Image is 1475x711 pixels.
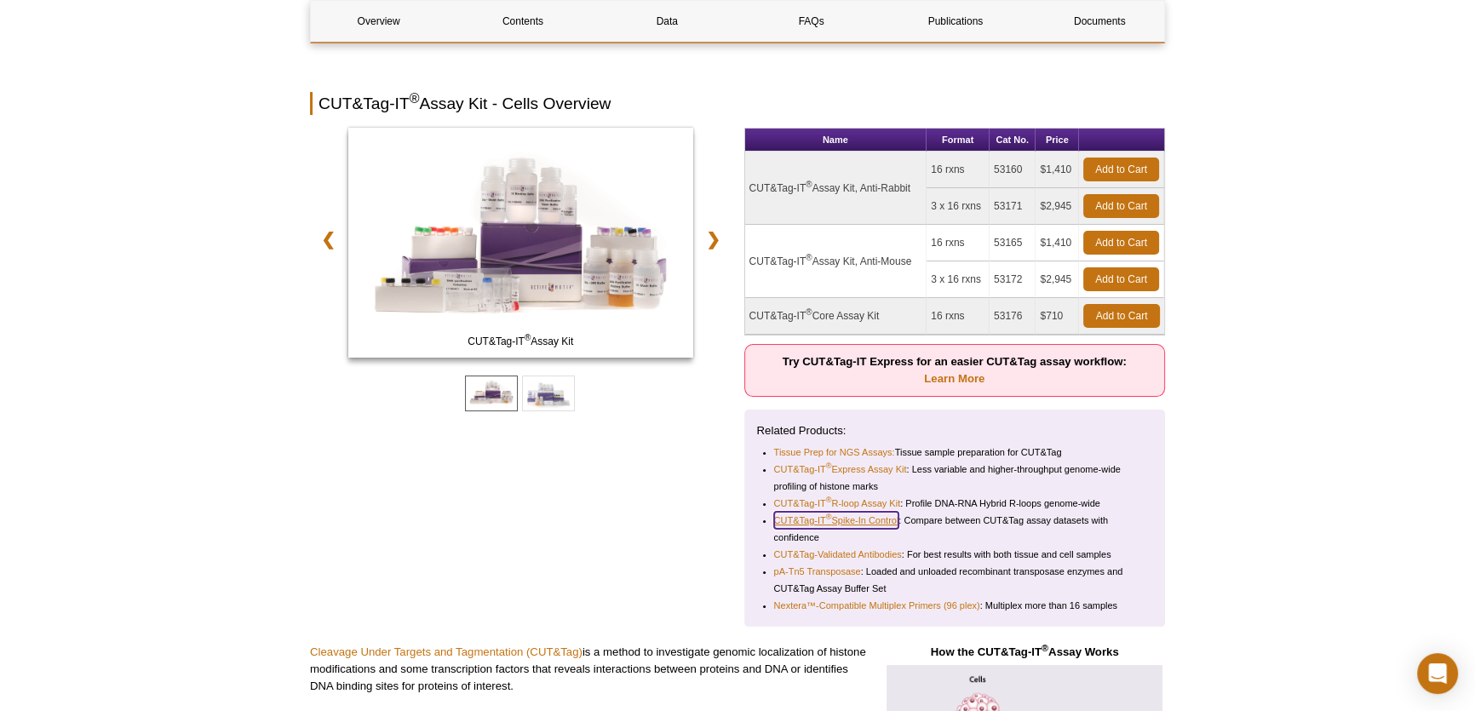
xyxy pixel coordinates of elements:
[806,307,812,317] sup: ®
[774,461,1139,495] li: : Less variable and higher-throughput genome-wide profiling of histone marks
[990,261,1036,298] td: 53172
[774,512,1139,546] li: : Compare between CUT&Tag assay datasets with confidence
[1083,267,1159,291] a: Add to Cart
[931,645,1119,658] strong: How the CUT&Tag-IT Assay Works
[311,1,446,42] a: Overview
[1083,194,1159,218] a: Add to Cart
[352,333,689,350] span: CUT&Tag-IT Assay Kit
[745,152,927,225] td: CUT&Tag-IT Assay Kit, Anti-Rabbit
[927,261,990,298] td: 3 x 16 rxns
[990,152,1036,188] td: 53160
[1417,653,1458,694] div: Open Intercom Messenger
[927,298,990,335] td: 16 rxns
[774,597,980,614] a: Nextera™-Compatible Multiplex Primers (96 plex)
[600,1,735,42] a: Data
[1036,152,1079,188] td: $1,410
[826,462,832,471] sup: ®
[774,495,901,512] a: CUT&Tag-IT®R-loop Assay Kit
[927,225,990,261] td: 16 rxns
[990,225,1036,261] td: 53165
[1036,261,1079,298] td: $2,945
[990,298,1036,335] td: 53176
[695,220,732,259] a: ❯
[783,355,1127,385] strong: Try CUT&Tag-IT Express for an easier CUT&Tag assay workflow:
[1083,231,1159,255] a: Add to Cart
[1036,188,1079,225] td: $2,945
[774,495,1139,512] li: : Profile DNA-RNA Hybrid R-loops genome-wide
[774,546,902,563] a: CUT&Tag-Validated Antibodies
[310,92,1165,115] h2: CUT&Tag-IT Assay Kit - Cells Overview
[927,188,990,225] td: 3 x 16 rxns
[774,461,907,478] a: CUT&Tag-IT®Express Assay Kit
[410,91,420,106] sup: ®
[525,333,531,342] sup: ®
[310,644,871,695] p: is a method to investigate genomic localization of histone modifications and some transcription f...
[774,563,861,580] a: pA-Tn5 Transposase
[774,444,895,461] a: Tissue Prep for NGS Assays:
[743,1,879,42] a: FAQs
[757,422,1153,439] p: Related Products:
[1083,304,1160,328] a: Add to Cart
[924,372,984,385] a: Learn More
[887,1,1023,42] a: Publications
[1036,129,1079,152] th: Price
[310,645,583,658] a: Cleavage Under Targets and Tagmentation (CUT&Tag)
[310,220,347,259] a: ❮
[745,129,927,152] th: Name
[774,597,1139,614] li: : Multiplex more than 16 samples
[774,546,1139,563] li: : For best results with both tissue and cell samples
[806,253,812,262] sup: ®
[806,180,812,189] sup: ®
[1083,158,1159,181] a: Add to Cart
[927,152,990,188] td: 16 rxns
[1036,225,1079,261] td: $1,410
[774,563,1139,597] li: : Loaded and unloaded recombinant transposase enzymes and CUT&Tag Assay Buffer Set
[455,1,590,42] a: Contents
[1042,643,1048,653] sup: ®
[745,298,927,335] td: CUT&Tag-IT Core Assay Kit
[774,444,1139,461] li: Tissue sample preparation for CUT&Tag
[826,513,832,522] sup: ®
[774,512,899,529] a: CUT&Tag-IT®Spike-In Control
[348,128,693,363] a: CUT&Tag-IT Assay Kit
[990,188,1036,225] td: 53171
[826,496,832,505] sup: ®
[990,129,1036,152] th: Cat No.
[348,128,693,358] img: CUT&Tag-IT Assay Kit
[745,225,927,298] td: CUT&Tag-IT Assay Kit, Anti-Mouse
[1032,1,1168,42] a: Documents
[1036,298,1079,335] td: $710
[927,129,990,152] th: Format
